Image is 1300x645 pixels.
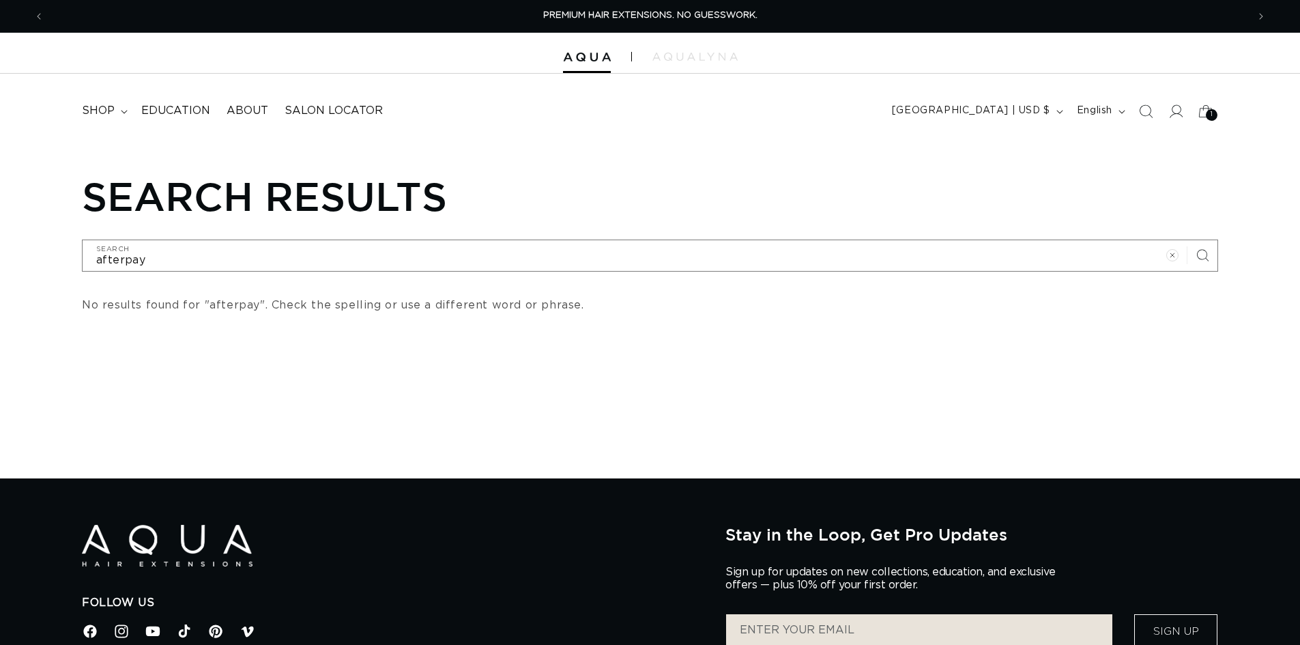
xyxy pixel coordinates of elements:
span: 1 [1211,109,1213,121]
button: Search [1187,240,1217,270]
img: Aqua Hair Extensions [82,525,252,567]
a: Education [133,96,218,126]
button: [GEOGRAPHIC_DATA] | USD $ [884,98,1069,124]
span: About [227,104,268,118]
h2: Follow Us [82,596,705,610]
span: [GEOGRAPHIC_DATA] | USD $ [892,104,1050,118]
span: shop [82,104,115,118]
button: Clear search term [1157,240,1187,270]
span: PREMIUM HAIR EXTENSIONS. NO GUESSWORK. [543,11,757,20]
summary: Search [1131,96,1161,126]
input: Search [83,240,1217,271]
h1: Search results [82,173,1218,219]
button: Next announcement [1246,3,1276,29]
span: Salon Locator [285,104,383,118]
a: Salon Locator [276,96,391,126]
button: Previous announcement [24,3,54,29]
p: Sign up for updates on new collections, education, and exclusive offers — plus 10% off your first... [725,566,1067,592]
summary: shop [74,96,133,126]
img: aqualyna.com [652,53,738,61]
span: Education [141,104,210,118]
img: Aqua Hair Extensions [563,53,611,62]
p: No results found for "afterpay". Check the spelling or use a different word or phrase. [82,296,1218,315]
button: English [1069,98,1131,124]
h2: Stay in the Loop, Get Pro Updates [725,525,1218,544]
span: English [1077,104,1112,118]
a: About [218,96,276,126]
